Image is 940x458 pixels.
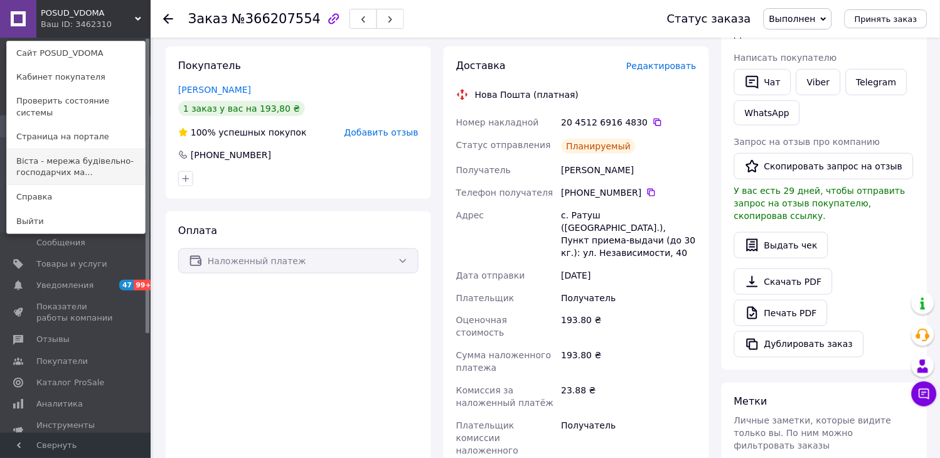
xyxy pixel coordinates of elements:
[456,165,511,175] span: Получатель
[912,381,937,407] button: Чат с покупателем
[456,60,506,72] span: Доставка
[7,89,145,124] a: Проверить состояние системы
[456,140,551,150] span: Статус отправления
[456,351,551,373] span: Сумма наложенного платежа
[562,186,697,199] div: [PHONE_NUMBER]
[845,9,927,28] button: Принять заказ
[178,85,251,95] a: [PERSON_NAME]
[7,41,145,65] a: Сайт POSUD_VDOMA
[734,269,833,295] a: Скачать PDF
[559,204,699,264] div: с. Ратуш ([GEOGRAPHIC_DATA].), Пункт приема-выдачи (до 30 кг.): ул. Независимости, 40
[178,225,217,237] span: Оплата
[36,377,104,388] span: Каталог ProSale
[734,331,864,358] button: Дублировать заказ
[559,287,699,309] div: Получатель
[734,69,791,95] button: Чат
[188,11,228,26] span: Заказ
[559,309,699,344] div: 193.80 ₴
[734,396,767,408] span: Метки
[559,159,699,181] div: [PERSON_NAME]
[36,237,85,248] span: Сообщения
[734,416,892,451] span: Личные заметки, которые видите только вы. По ним можно фильтровать заказы
[7,125,145,149] a: Страница на портале
[36,280,93,291] span: Уведомления
[178,126,307,139] div: успешных покупок
[7,65,145,89] a: Кабинет покупателя
[41,8,135,19] span: POSUD_VDOMA
[846,69,907,95] a: Telegram
[734,100,800,125] a: WhatsApp
[36,420,116,442] span: Инструменты вебмастера и SEO
[734,137,880,147] span: Запрос на отзыв про компанию
[134,280,154,290] span: 99+
[178,60,241,72] span: Покупатель
[36,356,88,367] span: Покупатели
[456,270,525,280] span: Дата отправки
[36,334,70,345] span: Отзывы
[734,153,914,179] button: Скопировать запрос на отзыв
[7,185,145,209] a: Справка
[769,14,816,24] span: Выполнен
[472,88,582,101] div: Нова Пошта (платная)
[456,293,515,303] span: Плательщик
[7,149,145,184] a: Віста - мережа будівельно-господарчих ма...
[734,300,828,326] a: Печать PDF
[456,188,553,198] span: Телефон получателя
[36,398,83,410] span: Аналитика
[191,127,216,137] span: 100%
[734,28,784,40] span: Действия
[456,386,553,408] span: Комиссия за наложенный платёж
[562,139,636,154] div: Планируемый
[559,344,699,380] div: 193.80 ₴
[119,280,134,290] span: 47
[178,101,305,116] div: 1 заказ у вас на 193,80 ₴
[855,14,917,24] span: Принять заказ
[456,210,484,220] span: Адрес
[562,116,697,129] div: 20 4512 6916 4830
[456,117,539,127] span: Номер накладной
[36,301,116,324] span: Показатели работы компании
[36,258,107,270] span: Товары и услуги
[190,149,272,161] div: [PHONE_NUMBER]
[796,69,840,95] a: Viber
[559,380,699,415] div: 23.88 ₴
[734,232,828,258] button: Выдать чек
[456,316,507,338] span: Оценочная стоимость
[667,13,751,25] div: Статус заказа
[7,210,145,233] a: Выйти
[232,11,321,26] span: №366207554
[559,264,699,287] div: [DATE]
[41,19,93,30] div: Ваш ID: 3462310
[734,186,905,221] span: У вас есть 29 дней, чтобы отправить запрос на отзыв покупателю, скопировав ссылку.
[734,53,837,63] span: Написать покупателю
[163,13,173,25] div: Вернуться назад
[626,61,697,71] span: Редактировать
[344,127,419,137] span: Добавить отзыв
